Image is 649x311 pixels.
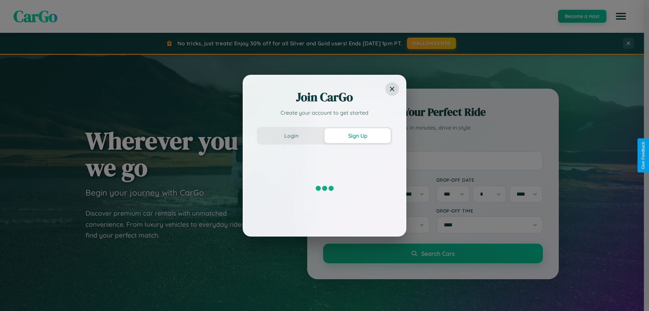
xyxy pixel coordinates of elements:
button: Sign Up [324,128,391,143]
iframe: Intercom live chat [7,288,23,304]
div: Give Feedback [641,142,646,169]
button: Login [258,128,324,143]
h2: Join CarGo [257,89,392,105]
p: Create your account to get started [257,109,392,117]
